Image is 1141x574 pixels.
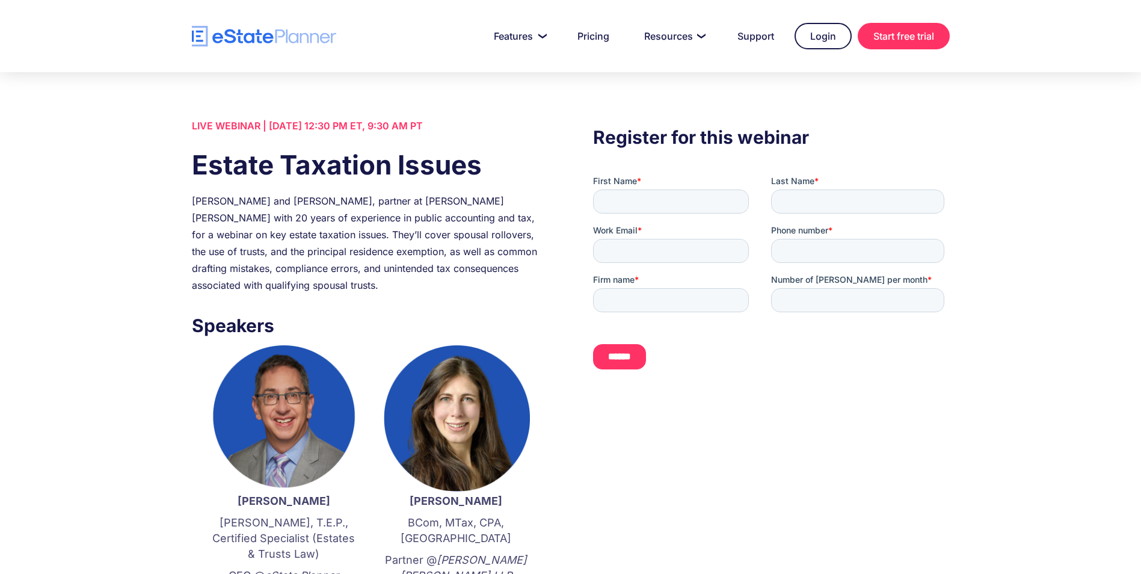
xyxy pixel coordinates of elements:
a: Login [795,23,852,49]
a: Pricing [563,24,624,48]
a: Resources [630,24,717,48]
a: Features [479,24,557,48]
h1: Estate Taxation Issues [192,146,548,184]
p: BCom, MTax, CPA, [GEOGRAPHIC_DATA] [382,515,530,546]
a: Start free trial [858,23,950,49]
div: [PERSON_NAME] and [PERSON_NAME], partner at [PERSON_NAME] [PERSON_NAME] with 20 years of experien... [192,193,548,294]
a: Support [723,24,789,48]
div: LIVE WEBINAR | [DATE] 12:30 PM ET, 9:30 AM PT [192,117,548,134]
iframe: Form 0 [593,175,949,380]
strong: [PERSON_NAME] [410,495,502,507]
h3: Speakers [192,312,548,339]
p: [PERSON_NAME], T.E.P., Certified Specialist (Estates & Trusts Law) [210,515,358,562]
a: home [192,26,336,47]
strong: [PERSON_NAME] [238,495,330,507]
h3: Register for this webinar [593,123,949,151]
